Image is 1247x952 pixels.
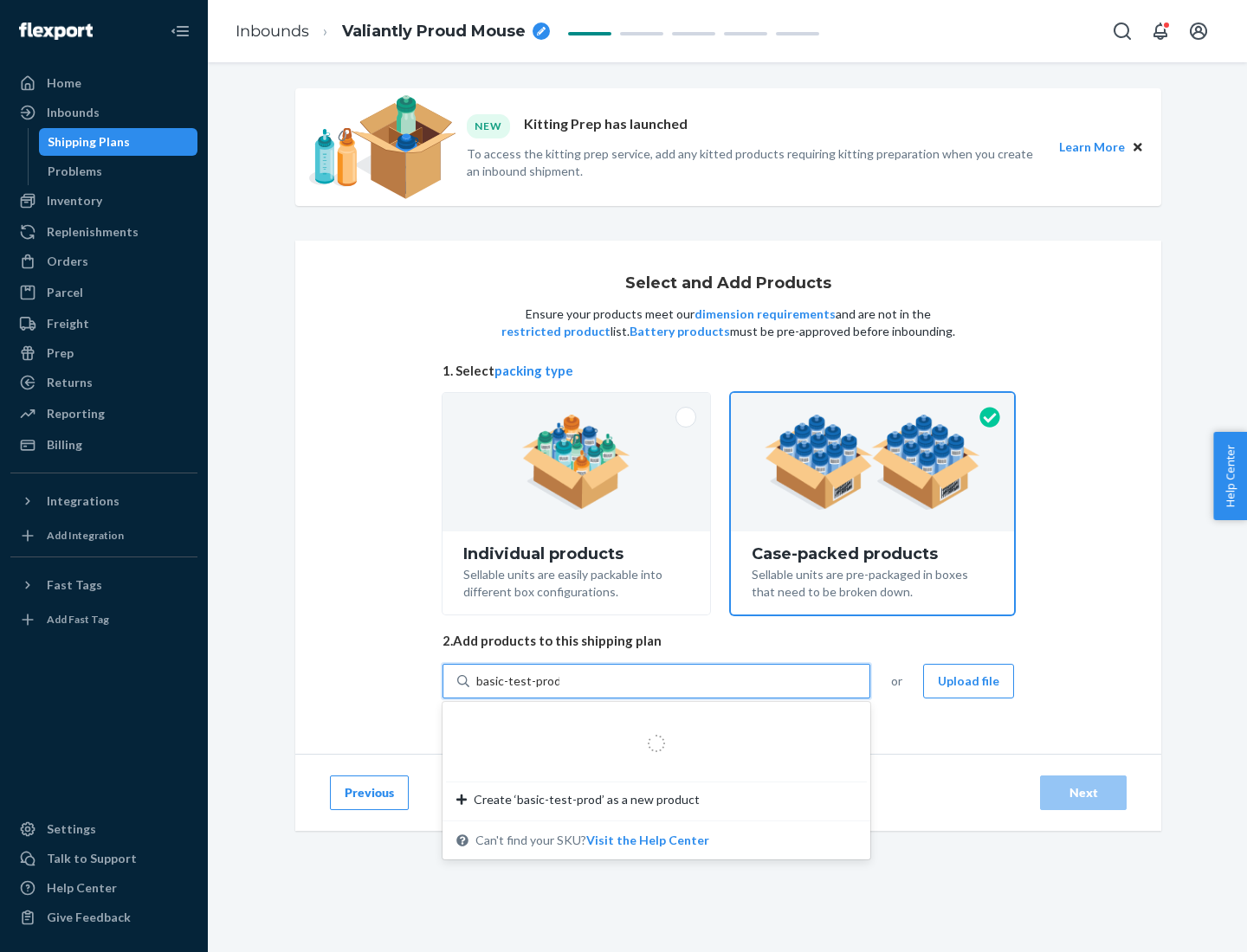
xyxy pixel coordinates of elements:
[467,145,1043,180] p: To access the kitting prep service, add any kitted products requiring kitting preparation when yo...
[10,487,197,515] button: Integrations
[47,284,83,301] div: Parcel
[500,306,957,340] p: Ensure your products meet our and are not in the list. must be pre-approved before inbounding.
[10,431,197,459] a: Billing
[10,339,197,367] a: Prep
[47,315,89,332] div: Freight
[463,563,689,601] div: Sellable units are easily packable into different box configurations.
[475,832,709,849] span: Can't find your SKU?
[494,362,573,380] button: packing type
[47,528,124,543] div: Add Integration
[10,69,197,97] a: Home
[48,133,130,151] div: Shipping Plans
[10,606,197,634] a: Add Fast Tag
[47,104,100,121] div: Inbounds
[1059,138,1125,157] button: Learn More
[47,192,102,209] div: Inventory
[1040,775,1127,810] button: Next
[10,99,197,126] a: Inbounds
[47,612,109,627] div: Add Fast Tag
[443,632,1014,650] span: 2. Add products to this shipping plan
[765,415,980,510] img: case-pack.59cecea509d18c883b923b81aeac6d0b.png
[47,405,105,422] div: Reporting
[10,248,197,275] a: Orders
[47,850,137,867] div: Talk to Support
[10,400,197,428] a: Reporting
[10,187,197,215] a: Inventory
[10,279,197,306] a: Parcel
[476,672,559,690] input: Create ‘basic-test-prod’ as a new productCan't find your SKU?Visit the Help Center
[47,820,96,838] div: Settings
[39,128,198,156] a: Shipping Plans
[10,845,197,872] a: Talk to Support
[1055,784,1112,801] div: Next
[695,306,836,323] button: dimension requirements
[47,253,88,270] div: Orders
[47,576,102,594] div: Fast Tags
[10,571,197,599] button: Fast Tags
[474,791,700,808] span: Create ‘basic-test-prod’ as a new product
[586,832,709,849] button: Create ‘basic-test-prod’ as a new productCan't find your SKU?
[47,436,82,453] div: Billing
[10,310,197,338] a: Freight
[630,323,730,340] button: Battery products
[48,163,102,180] div: Problems
[10,904,197,931] button: Give Feedback
[342,21,526,43] span: Valiantly Proud Mouse
[47,344,74,362] div: Prep
[752,545,993,563] div: Case-packed products
[47,909,131,926] div: Give Feedback
[1213,432,1247,520] button: Help Center
[10,815,197,843] a: Settings
[47,879,117,897] div: Help Center
[47,74,81,92] div: Home
[501,323,611,340] button: restricted product
[1143,14,1178,48] button: Open notifications
[330,775,409,810] button: Previous
[236,22,309,41] a: Inbounds
[524,114,688,138] p: Kitting Prep has launched
[625,275,831,293] h1: Select and Add Products
[1105,14,1140,48] button: Open Search Box
[923,664,1014,698] button: Upload file
[222,6,564,57] ol: breadcrumbs
[752,563,993,601] div: Sellable units are pre-packaged in boxes that need to be broken down.
[10,218,197,246] a: Replenishments
[463,545,689,563] div: Individual products
[1181,14,1216,48] button: Open account menu
[39,158,198,185] a: Problems
[10,369,197,396] a: Returns
[10,874,197,902] a: Help Center
[522,415,630,510] img: individual-pack.facf35554cb0f1810c75b2bd6df2d64e.png
[19,23,93,40] img: Flexport logo
[47,223,139,241] div: Replenishments
[47,374,93,391] div: Returns
[467,114,510,138] div: NEW
[47,492,120,510] div: Integrations
[163,14,197,48] button: Close Navigation
[1128,138,1147,157] button: Close
[443,362,1014,380] span: 1. Select
[10,522,197,550] a: Add Integration
[891,672,902,690] span: or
